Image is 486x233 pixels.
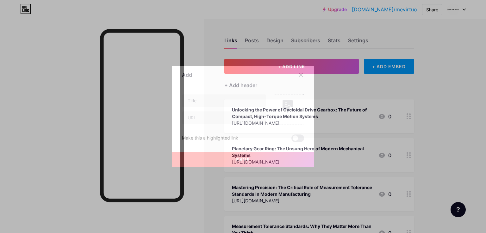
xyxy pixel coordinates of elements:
input: Title [182,94,266,107]
div: Picture [283,114,295,119]
div: Add [182,71,192,79]
div: Make this a highlighted link [182,134,238,142]
span: Save [236,157,250,162]
button: Save [172,152,314,167]
input: URL [182,111,266,124]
